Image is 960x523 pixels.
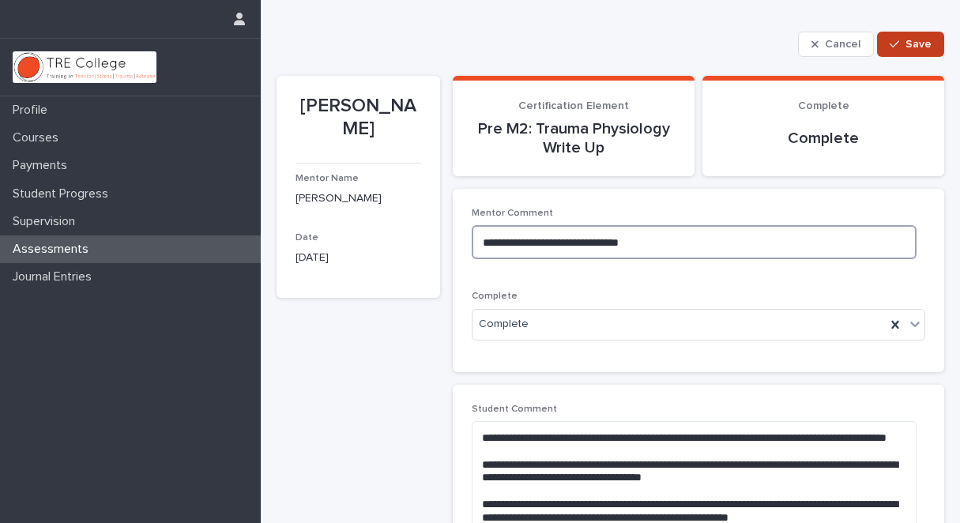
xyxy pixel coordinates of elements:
[798,100,849,111] span: Complete
[472,119,676,157] p: Pre M2: Trauma Physiology Write Up
[296,174,359,183] span: Mentor Name
[905,39,932,50] span: Save
[721,129,925,148] p: Complete
[6,130,71,145] p: Courses
[296,95,421,141] p: [PERSON_NAME]
[472,292,518,301] span: Complete
[6,214,88,229] p: Supervision
[472,209,553,218] span: Mentor Comment
[296,233,318,243] span: Date
[296,190,421,207] p: [PERSON_NAME]
[6,103,60,118] p: Profile
[6,269,104,284] p: Journal Entries
[296,250,421,266] p: [DATE]
[6,242,101,257] p: Assessments
[518,100,629,111] span: Certification Element
[877,32,944,57] button: Save
[13,51,156,83] img: L01RLPSrRaOWR30Oqb5K
[6,186,121,201] p: Student Progress
[825,39,860,50] span: Cancel
[472,404,557,414] span: Student Comment
[479,316,529,333] span: Complete
[798,32,874,57] button: Cancel
[6,158,80,173] p: Payments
